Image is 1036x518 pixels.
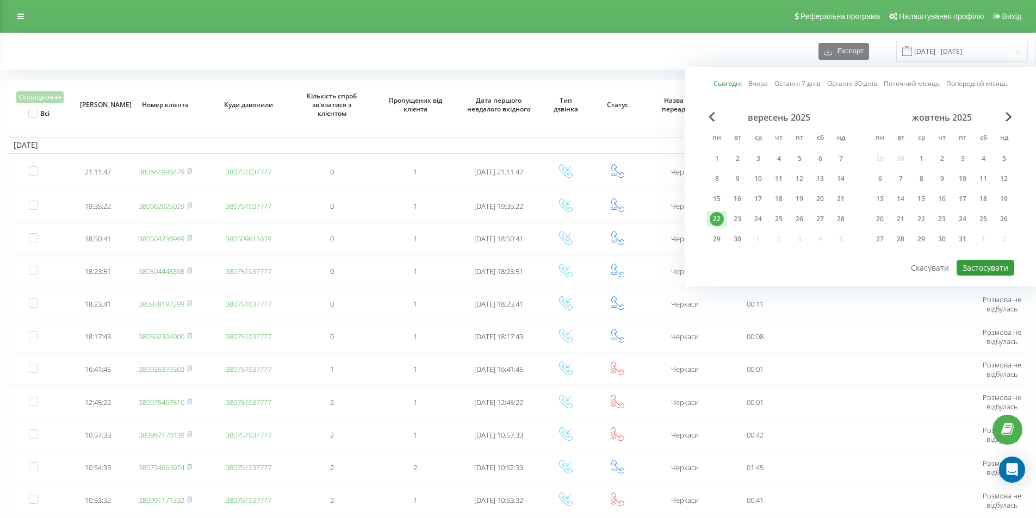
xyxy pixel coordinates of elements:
[890,191,911,207] div: вт 14 жовт 2025 р.
[710,232,724,246] div: 29
[474,234,523,244] span: [DATE] 18:50:41
[873,192,887,206] div: 13
[812,130,828,147] abbr: субота
[72,223,123,254] td: 18:50:41
[139,167,184,177] a: 380661998479
[72,452,123,483] td: 10:54:33
[994,191,1014,207] div: нд 19 жовт 2025 р.
[652,96,717,113] span: Назва схеми переадресації
[413,463,417,472] span: 2
[1002,12,1021,21] span: Вихід
[911,171,932,187] div: ср 8 жовт 2025 р.
[983,295,1021,314] span: Розмова не відбулась
[913,130,929,147] abbr: середа
[952,171,973,187] div: пт 10 жовт 2025 р.
[730,232,745,246] div: 30
[751,192,765,206] div: 17
[994,211,1014,227] div: нд 26 жовт 2025 р.
[727,289,784,319] td: 00:11
[643,387,726,417] td: Черкаси
[133,101,198,109] span: Номер клієнта
[890,171,911,187] div: вт 7 жовт 2025 р.
[727,452,784,483] td: 01:45
[226,266,271,276] a: 380751037777
[768,211,789,227] div: чт 25 вер 2025 р.
[911,231,932,247] div: ср 29 жовт 2025 р.
[976,212,990,226] div: 25
[474,463,523,472] span: [DATE] 10:52:33
[330,430,334,440] span: 2
[914,172,928,186] div: 8
[72,289,123,319] td: 18:23:41
[870,231,890,247] div: пн 27 жовт 2025 р.
[751,172,765,186] div: 10
[8,137,1028,153] td: [DATE]
[730,212,745,226] div: 23
[914,192,928,206] div: 15
[226,397,271,407] a: 380751037777
[330,397,334,407] span: 2
[139,495,184,505] a: 380991171332
[911,151,932,167] div: ср 1 жовт 2025 р.
[952,231,973,247] div: пт 31 жовт 2025 р.
[727,322,784,352] td: 00:08
[772,172,786,186] div: 11
[72,322,123,352] td: 18:17:43
[474,495,523,505] span: [DATE] 10:53:32
[983,327,1021,346] span: Розмова не відбулась
[751,152,765,166] div: 3
[954,130,971,147] abbr: п’ятниця
[810,191,830,207] div: сб 20 вер 2025 р.
[226,332,271,341] a: 380751037777
[946,78,1008,89] a: Попередній місяць
[973,151,994,167] div: сб 4 жовт 2025 р.
[894,172,908,186] div: 7
[226,234,271,244] a: 380509611679
[935,232,949,246] div: 30
[934,130,950,147] abbr: четвер
[956,172,970,186] div: 10
[330,299,334,309] span: 0
[330,463,334,472] span: 2
[789,191,810,207] div: пт 19 вер 2025 р.
[976,192,990,206] div: 18
[72,156,123,189] td: 21:11:47
[466,96,531,113] span: Дата першого невдалого вхідного
[413,266,417,276] span: 1
[792,152,807,166] div: 5
[834,172,848,186] div: 14
[914,232,928,246] div: 29
[956,192,970,206] div: 17
[748,211,768,227] div: ср 24 вер 2025 р.
[789,211,810,227] div: пт 26 вер 2025 р.
[997,192,1011,206] div: 19
[730,172,745,186] div: 9
[827,78,877,89] a: Останні 30 днів
[474,167,523,177] span: [DATE] 21:11:47
[914,212,928,226] div: 22
[832,47,864,55] span: Експорт
[413,364,417,374] span: 1
[750,130,766,147] abbr: середа
[474,266,523,276] span: [DATE] 18:23:51
[548,96,584,113] span: Тип дзвінка
[894,232,908,246] div: 28
[768,171,789,187] div: чт 11 вер 2025 р.
[911,191,932,207] div: ср 15 жовт 2025 р.
[710,172,724,186] div: 8
[28,109,49,118] label: Всі
[727,354,784,385] td: 00:01
[706,151,727,167] div: пн 1 вер 2025 р.
[413,430,417,440] span: 1
[899,12,984,21] span: Налаштування профілю
[226,299,271,309] a: 380751037777
[709,112,715,122] span: Previous Month
[643,420,726,450] td: Черкаси
[890,231,911,247] div: вт 28 жовт 2025 р.
[706,231,727,247] div: пн 29 вер 2025 р.
[999,457,1025,483] div: Open Intercom Messenger
[996,130,1012,147] abbr: неділя
[643,354,726,385] td: Черкаси
[139,397,184,407] a: 380975467510
[870,191,890,207] div: пн 13 жовт 2025 р.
